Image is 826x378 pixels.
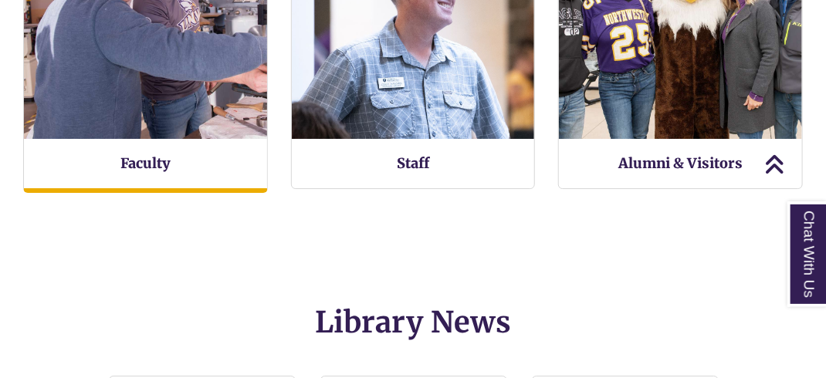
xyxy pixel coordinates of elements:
[397,154,429,172] a: Staff
[315,304,511,340] span: Library News
[120,154,171,172] a: Faculty
[618,154,743,172] a: Alumni & Visitors
[764,154,822,174] a: Back to Top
